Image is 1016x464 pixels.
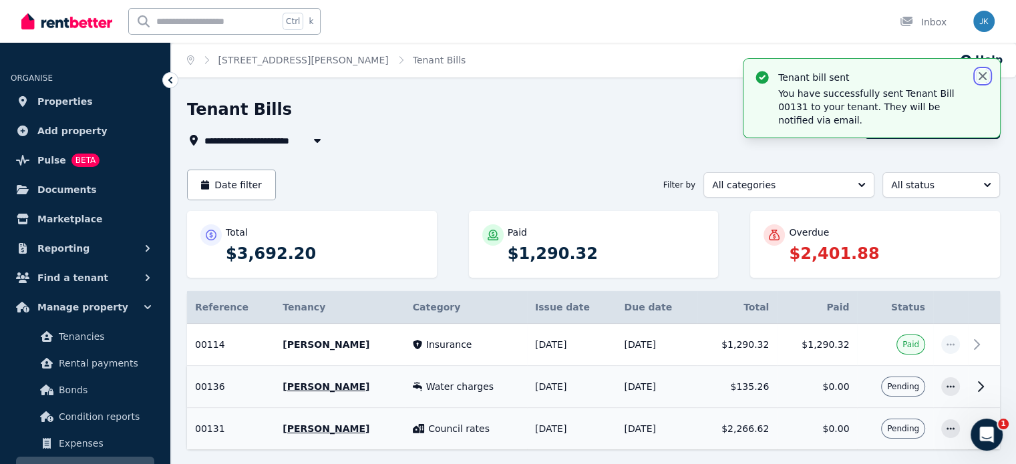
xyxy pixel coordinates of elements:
span: 00136 [195,381,225,392]
a: Rental payments [16,350,154,377]
span: Expenses [59,435,149,451]
span: Insurance [426,338,472,351]
span: Pulse [37,152,66,168]
th: Paid [777,291,857,324]
span: Filter by [663,180,695,190]
span: 00114 [195,339,225,350]
p: $1,290.32 [508,243,705,264]
td: $1,290.32 [777,324,857,366]
button: Manage property [11,294,160,320]
span: All status [891,178,973,192]
img: RentBetter [21,11,112,31]
a: Tenant Bills [413,55,466,65]
th: Tenancy [275,291,404,324]
span: Add property [37,123,108,139]
span: k [309,16,313,27]
p: $2,401.88 [789,243,987,264]
a: Properties [11,88,160,115]
button: Find a tenant [11,264,160,291]
a: Expenses [16,430,154,457]
td: [DATE] [527,366,617,408]
th: Issue date [527,291,617,324]
span: Documents [37,182,97,198]
span: Rental payments [59,355,149,371]
td: $135.26 [697,366,777,408]
span: Properties [37,93,93,109]
p: Paid [508,226,527,239]
p: [PERSON_NAME] [283,422,396,435]
iframe: Intercom live chat [971,419,1003,451]
td: [DATE] [527,324,617,366]
th: Status [857,291,933,324]
td: $2,266.62 [697,408,777,450]
span: Ctrl [283,13,303,30]
a: Add property [11,118,160,144]
h1: Tenant Bills [187,99,292,120]
span: BETA [71,154,100,167]
span: Tenancies [59,328,149,344]
span: Paid [902,339,919,350]
span: Pending [887,381,919,392]
td: [DATE] [617,324,697,366]
button: Help [959,52,1003,68]
nav: Breadcrumb [171,43,482,77]
th: Category [405,291,527,324]
a: Bonds [16,377,154,403]
span: ORGANISE [11,73,53,83]
a: Condition reports [16,403,154,430]
p: You have successfully sent Tenant Bill 00131 to your tenant. They will be notified via email. [778,87,965,127]
td: [DATE] [617,366,697,408]
td: $0.00 [777,408,857,450]
td: [DATE] [527,408,617,450]
a: Marketplace [11,206,160,232]
span: Manage property [37,299,128,315]
a: [STREET_ADDRESS][PERSON_NAME] [218,55,389,65]
span: Marketplace [37,211,102,227]
a: Documents [11,176,160,203]
div: Inbox [900,15,947,29]
span: Reporting [37,240,90,256]
td: [DATE] [617,408,697,450]
span: Council rates [428,422,490,435]
td: $1,290.32 [697,324,777,366]
p: Tenant bill sent [778,71,965,84]
a: Tenancies [16,323,154,350]
span: Water charges [426,380,494,393]
a: PulseBETA [11,147,160,174]
th: Total [697,291,777,324]
p: Overdue [789,226,829,239]
img: Joseph Khalife [973,11,995,32]
p: Total [226,226,248,239]
span: 00131 [195,423,225,434]
span: All categories [712,178,847,192]
button: All categories [703,172,874,198]
span: Pending [887,423,919,434]
p: [PERSON_NAME] [283,380,396,393]
p: [PERSON_NAME] [283,338,396,351]
span: Condition reports [59,409,149,425]
button: Date filter [187,170,276,200]
td: $0.00 [777,366,857,408]
p: $3,692.20 [226,243,424,264]
button: Reporting [11,235,160,262]
span: Reference [195,302,248,312]
span: Bonds [59,382,149,398]
span: 1 [998,419,1009,429]
th: Due date [617,291,697,324]
span: Find a tenant [37,270,108,286]
button: All status [882,172,1000,198]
